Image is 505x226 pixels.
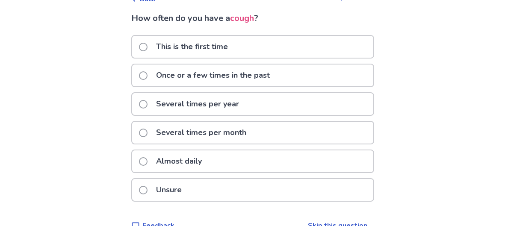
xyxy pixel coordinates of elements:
p: Once or a few times in the past [151,65,275,86]
p: Several times per year [151,93,244,115]
span: cough [230,12,254,24]
p: Several times per month [151,122,251,144]
p: This is the first time [151,36,233,58]
p: Almost daily [151,150,207,172]
p: Unsure [151,179,187,201]
p: How often do you have a ? [131,12,374,25]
